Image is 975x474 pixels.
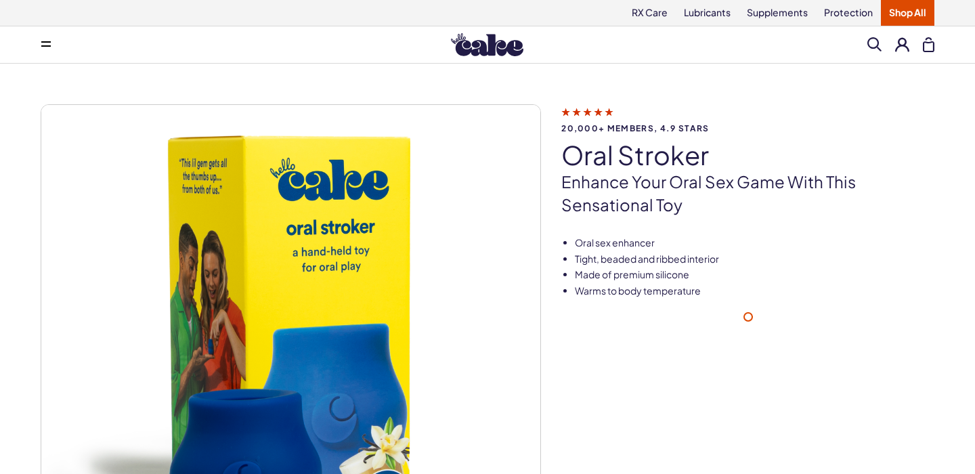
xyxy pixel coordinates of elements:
li: Tight, beaded and ribbed interior [575,253,934,266]
a: 20,000+ members, 4.9 stars [561,106,934,133]
li: Oral sex enhancer [575,236,934,250]
li: Warms to body temperature [575,284,934,298]
span: 20,000+ members, 4.9 stars [561,124,934,133]
li: Made of premium silicone [575,268,934,282]
h1: oral stroker [561,141,934,169]
p: Enhance your oral sex game with this sensational toy [561,171,934,216]
img: Hello Cake [451,33,523,56]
